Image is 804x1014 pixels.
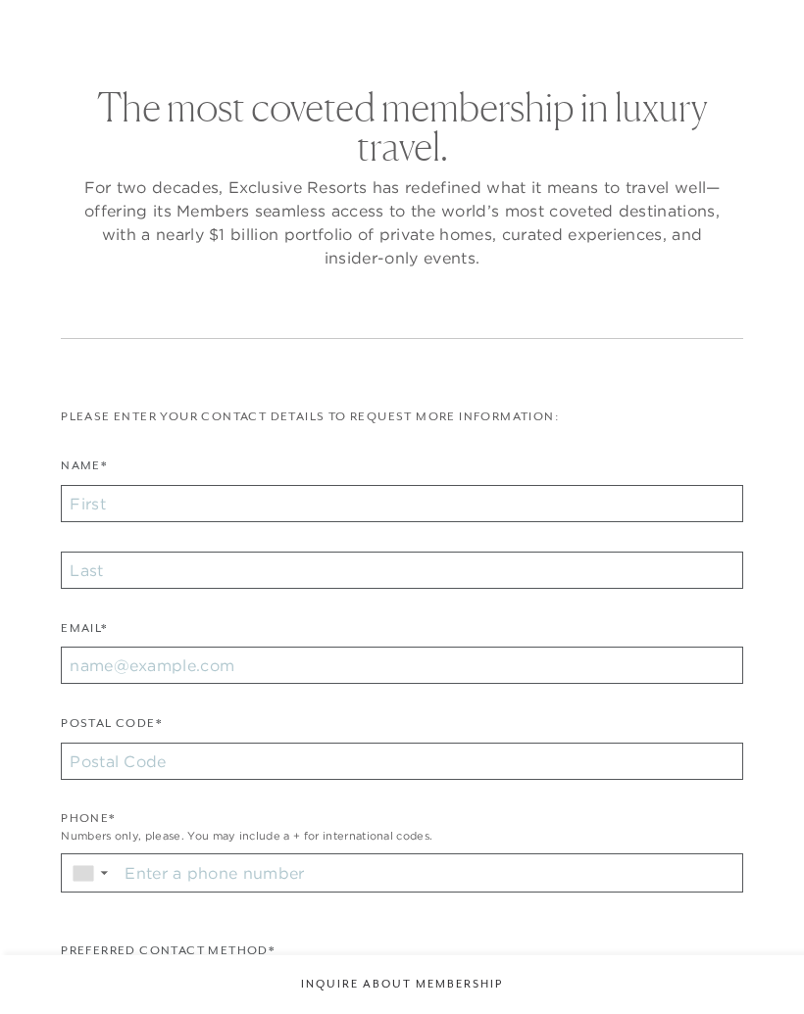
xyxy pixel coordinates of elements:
[62,854,118,892] div: Country Code Selector
[61,942,275,970] legend: Preferred Contact Method*
[78,87,726,166] h2: The most coveted membership in luxury travel.
[61,714,162,743] label: Postal Code*
[61,743,743,780] input: Postal Code
[98,867,111,879] span: ▼
[78,175,726,269] p: For two decades, Exclusive Resorts has redefined what it means to travel well—offering its Member...
[759,22,784,35] button: Open navigation
[61,809,743,828] div: Phone*
[61,485,743,522] input: First
[61,457,107,485] label: Name*
[61,619,107,648] label: Email*
[118,854,742,892] input: Enter a phone number
[61,408,743,426] p: Please enter your contact details to request more information:
[61,552,743,589] input: Last
[61,828,743,845] div: Numbers only, please. You may include a + for international codes.
[61,647,743,684] input: name@example.com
